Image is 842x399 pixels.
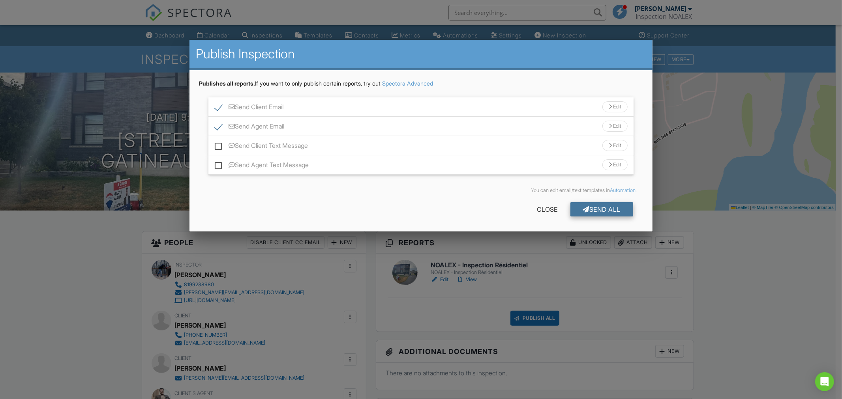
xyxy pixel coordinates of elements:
[602,159,628,170] div: Edit
[215,103,283,113] label: Send Client Email
[570,202,634,216] div: Send All
[602,140,628,151] div: Edit
[602,121,628,132] div: Edit
[205,187,637,194] div: You can edit email/text templates in .
[215,142,308,152] label: Send Client Text Message
[199,80,255,87] strong: Publishes all reports.
[215,161,309,171] label: Send Agent Text Message
[196,46,646,62] h2: Publish Inspection
[610,187,636,193] a: Automation
[199,80,381,87] span: If you want to only publish certain reports, try out
[815,372,834,391] div: Open Intercom Messenger
[525,202,570,216] div: Close
[602,101,628,112] div: Edit
[215,123,284,132] label: Send Agent Email
[382,80,433,87] a: Spectora Advanced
